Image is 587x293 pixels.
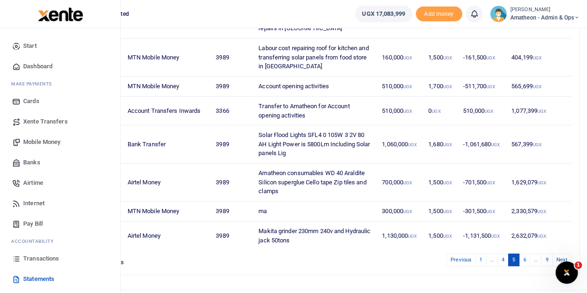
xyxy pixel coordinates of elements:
small: UGX [443,84,452,89]
td: 3989 [211,39,253,77]
span: ake Payments [16,80,52,87]
a: logo-small logo-large logo-large [37,10,83,17]
td: Bank Transfer [123,125,211,163]
span: Dashboard [23,62,52,71]
small: UGX [403,84,412,89]
span: Start [23,41,37,51]
a: Xente Transfers [7,111,113,132]
a: Next [552,254,572,266]
td: 3366 [211,97,253,125]
td: Account opening activities [253,77,377,97]
small: UGX [408,234,417,239]
td: 700,000 [377,163,423,202]
span: Statements [23,274,54,284]
a: 1 [475,254,486,266]
span: Airtime [23,178,43,188]
td: Labour cost repairing roof for kitchen and transferring solar panels from food store in [GEOGRAPH... [253,39,377,77]
small: UGX [533,142,542,147]
a: UGX 17,083,999 [355,6,412,22]
small: UGX [403,109,412,114]
small: UGX [537,109,546,114]
span: Add money [416,7,462,22]
span: countability [18,238,53,245]
li: M [7,77,113,91]
td: 1,500 [423,221,458,250]
td: 3989 [211,125,253,163]
td: 3989 [211,163,253,202]
small: UGX [537,209,546,214]
td: 1,060,000 [377,125,423,163]
td: 510,000 [377,77,423,97]
small: UGX [533,55,542,60]
a: profile-user [PERSON_NAME] Amatheon - Admin & Ops [490,6,580,22]
a: Transactions [7,248,113,269]
li: Wallet ballance [351,6,415,22]
span: Amatheon - Admin & Ops [510,13,580,22]
td: -511,700 [458,77,506,97]
small: UGX [537,180,546,185]
td: 404,199 [506,39,572,77]
small: UGX [432,109,440,114]
span: 1 [574,261,582,269]
span: UGX 17,083,999 [362,9,405,19]
td: Amatheon consumables WD 40 Araldite Silicon superglue Cello tape Zip tiles and clamps [253,163,377,202]
small: UGX [443,142,452,147]
td: 160,000 [377,39,423,77]
small: UGX [491,142,500,147]
img: logo-large [38,7,83,21]
small: UGX [403,180,412,185]
td: 1,500 [423,163,458,202]
span: Xente Transfers [23,117,68,126]
span: Transactions [23,254,59,263]
a: Dashboard [7,56,113,77]
td: Account Transfers Inwards [123,97,211,125]
td: 510,000 [458,97,506,125]
td: 0 [423,97,458,125]
td: 565,699 [506,77,572,97]
td: 510,000 [377,97,423,125]
a: 6 [519,254,530,266]
td: 1,077,399 [506,97,572,125]
small: UGX [486,209,495,214]
a: Cards [7,91,113,111]
td: 2,330,579 [506,202,572,221]
small: UGX [486,55,495,60]
li: Toup your wallet [416,7,462,22]
td: 300,000 [377,202,423,221]
td: 1,680 [423,125,458,163]
td: 1,629,079 [506,163,572,202]
a: Mobile Money [7,132,113,152]
small: UGX [443,209,452,214]
td: Transfer to Amatheon for Account opening activities [253,97,377,125]
small: UGX [486,84,495,89]
td: 3989 [211,77,253,97]
a: Add money [416,10,462,17]
td: -161,500 [458,39,506,77]
span: Banks [23,158,40,167]
span: Internet [23,199,45,208]
small: [PERSON_NAME] [510,6,580,14]
small: UGX [443,234,452,239]
a: Statements [7,269,113,289]
span: Mobile Money [23,137,60,147]
a: Banks [7,152,113,173]
td: MTN Mobile Money [123,77,211,97]
td: 1,130,000 [377,221,423,250]
td: 1,500 [423,202,458,221]
td: Makita grinder 230mm 240v and Hydraulic jack 50tons [253,221,377,250]
td: 1,500 [423,39,458,77]
td: Airtel Money [123,163,211,202]
a: 9 [541,254,552,266]
small: UGX [533,84,542,89]
small: UGX [443,55,452,60]
td: -701,500 [458,163,506,202]
a: Pay Bill [7,214,113,234]
a: Start [7,36,113,56]
td: Airtel Money [123,221,211,250]
td: Solar Flood Lights SFL4 0 105W 3 2V 80 AH Light Power is 5800Lm Including Solar panels Lig [253,125,377,163]
img: profile-user [490,6,507,22]
td: -1,131,500 [458,221,506,250]
td: MTN Mobile Money [123,39,211,77]
td: -301,500 [458,202,506,221]
a: Airtime [7,173,113,193]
